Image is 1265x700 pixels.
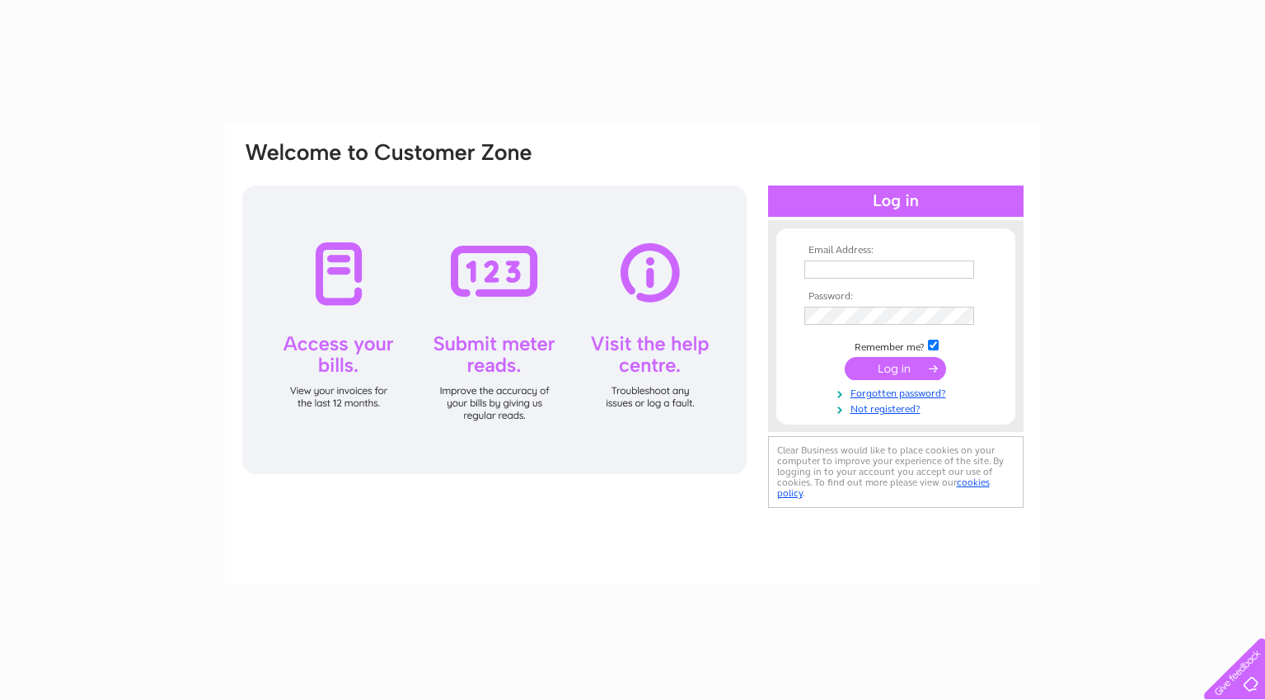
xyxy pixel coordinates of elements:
[800,291,991,303] th: Password:
[845,357,946,380] input: Submit
[777,477,990,499] a: cookies policy
[804,400,991,416] a: Not registered?
[800,245,991,256] th: Email Address:
[804,384,991,400] a: Forgotten password?
[800,337,991,354] td: Remember me?
[768,436,1024,508] div: Clear Business would like to place cookies on your computer to improve your experience of the sit...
